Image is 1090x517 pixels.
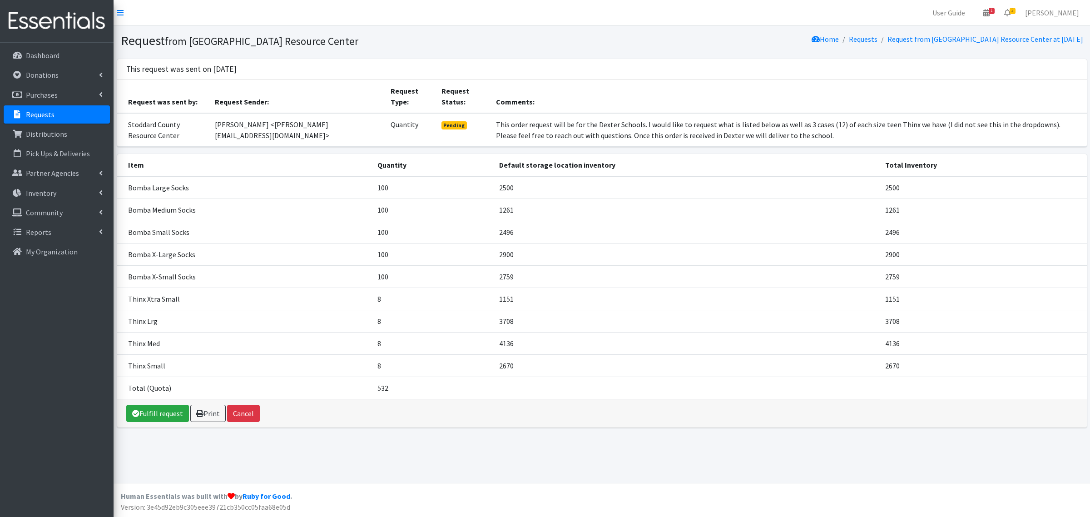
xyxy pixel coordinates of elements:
[494,265,880,288] td: 2759
[880,288,1087,310] td: 1151
[117,310,372,332] td: Thinx Lrg
[441,121,467,129] span: Pending
[4,144,110,163] a: Pick Ups & Deliveries
[126,65,237,74] h3: This request was sent on [DATE]
[925,4,972,22] a: User Guide
[494,354,880,377] td: 2670
[372,310,493,332] td: 8
[26,169,79,178] p: Partner Agencies
[4,66,110,84] a: Donations
[490,80,1087,113] th: Comments:
[372,288,493,310] td: 8
[880,221,1087,243] td: 2496
[26,90,58,99] p: Purchases
[117,199,372,221] td: Bomba Medium Socks
[997,4,1018,22] a: 3
[26,247,78,256] p: My Organization
[372,377,493,399] td: 532
[1010,8,1016,14] span: 3
[117,332,372,354] td: Thinx Med
[976,4,997,22] a: 1
[117,288,372,310] td: Thinx Xtra Small
[372,176,493,199] td: 100
[372,154,493,176] th: Quantity
[880,243,1087,265] td: 2900
[165,35,358,48] small: from [GEOGRAPHIC_DATA] Resource Center
[385,80,436,113] th: Request Type:
[243,492,290,501] a: Ruby for Good
[494,243,880,265] td: 2900
[26,149,90,158] p: Pick Ups & Deliveries
[117,265,372,288] td: Bomba X-Small Socks
[880,310,1087,332] td: 3708
[372,199,493,221] td: 100
[26,129,67,139] p: Distributions
[880,176,1087,199] td: 2500
[4,204,110,222] a: Community
[1018,4,1086,22] a: [PERSON_NAME]
[26,208,63,217] p: Community
[880,199,1087,221] td: 1261
[4,164,110,182] a: Partner Agencies
[4,243,110,261] a: My Organization
[880,332,1087,354] td: 4136
[372,265,493,288] td: 100
[436,80,490,113] th: Request Status:
[121,33,599,49] h1: Request
[494,154,880,176] th: Default storage location inventory
[372,221,493,243] td: 100
[4,105,110,124] a: Requests
[494,221,880,243] td: 2496
[989,8,995,14] span: 1
[4,184,110,202] a: Inventory
[372,243,493,265] td: 100
[4,6,110,36] img: HumanEssentials
[4,223,110,241] a: Reports
[117,354,372,377] td: Thinx Small
[494,310,880,332] td: 3708
[372,354,493,377] td: 8
[385,113,436,147] td: Quantity
[26,110,54,119] p: Requests
[190,405,226,422] a: Print
[887,35,1083,44] a: Request from [GEOGRAPHIC_DATA] Resource Center at [DATE]
[117,154,372,176] th: Item
[490,113,1087,147] td: This order request will be for the Dexter Schools. I would like to request what is listed below a...
[494,176,880,199] td: 2500
[372,332,493,354] td: 8
[4,125,110,143] a: Distributions
[880,265,1087,288] td: 2759
[209,113,385,147] td: [PERSON_NAME] <[PERSON_NAME][EMAIL_ADDRESS][DOMAIN_NAME]>
[117,243,372,265] td: Bomba X-Large Socks
[4,86,110,104] a: Purchases
[26,51,59,60] p: Dashboard
[117,176,372,199] td: Bomba Large Socks
[849,35,877,44] a: Requests
[121,492,292,501] strong: Human Essentials was built with by .
[126,405,189,422] a: Fulfill request
[209,80,385,113] th: Request Sender:
[4,46,110,65] a: Dashboard
[26,228,51,237] p: Reports
[121,502,290,512] span: Version: 3e45d92eb9c305eee39721cb350cc05faa68e05d
[494,288,880,310] td: 1151
[494,332,880,354] td: 4136
[26,189,56,198] p: Inventory
[117,80,209,113] th: Request was sent by:
[117,377,372,399] td: Total (Quota)
[880,154,1087,176] th: Total Inventory
[812,35,839,44] a: Home
[494,199,880,221] td: 1261
[117,113,209,147] td: Stoddard County Resource Center
[26,70,59,80] p: Donations
[880,354,1087,377] td: 2670
[227,405,260,422] button: Cancel
[117,221,372,243] td: Bomba Small Socks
